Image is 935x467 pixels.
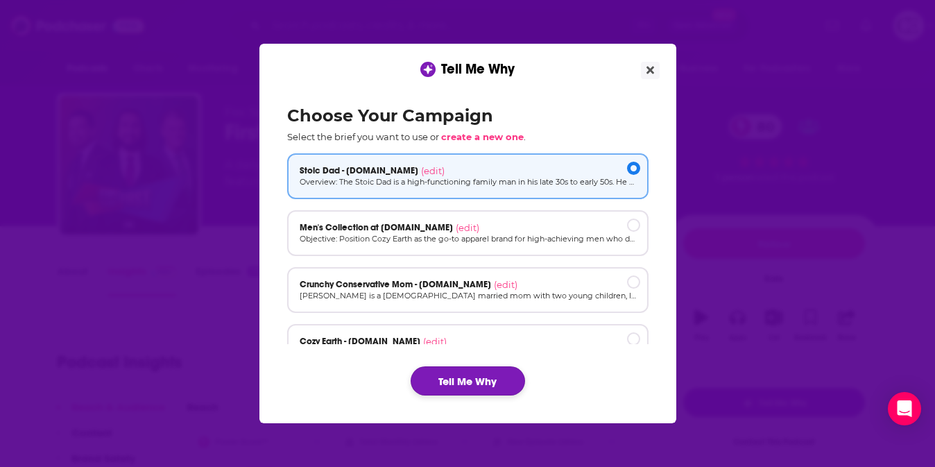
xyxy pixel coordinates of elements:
[422,64,434,75] img: tell me why sparkle
[441,60,515,78] span: Tell Me Why
[300,233,636,245] p: Objective: Position Cozy Earth as the go-to apparel brand for high-achieving men who demand both ...
[423,336,447,347] span: (edit)
[300,336,420,347] span: Cozy Earth - [DOMAIN_NAME]
[641,62,660,79] button: Close
[300,279,491,290] span: Crunchy Conservative Mom - [DOMAIN_NAME]
[411,366,525,396] button: Tell Me Why
[300,222,453,233] span: Men's Collection at [DOMAIN_NAME]
[287,131,649,142] p: Select the brief you want to use or .
[300,290,636,302] p: [PERSON_NAME] is a [DEMOGRAPHIC_DATA] married mom with two young children, living in a suburban o...
[888,392,921,425] div: Open Intercom Messenger
[494,279,517,290] span: (edit)
[441,131,524,142] span: create a new one
[300,165,418,176] span: Stoic Dad - [DOMAIN_NAME]
[287,105,649,126] h2: Choose Your Campaign
[300,176,636,188] p: Overview: The Stoic Dad is a high-functioning family man in his late 30s to early 50s. He values ...
[421,165,445,176] span: (edit)
[456,222,479,233] span: (edit)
